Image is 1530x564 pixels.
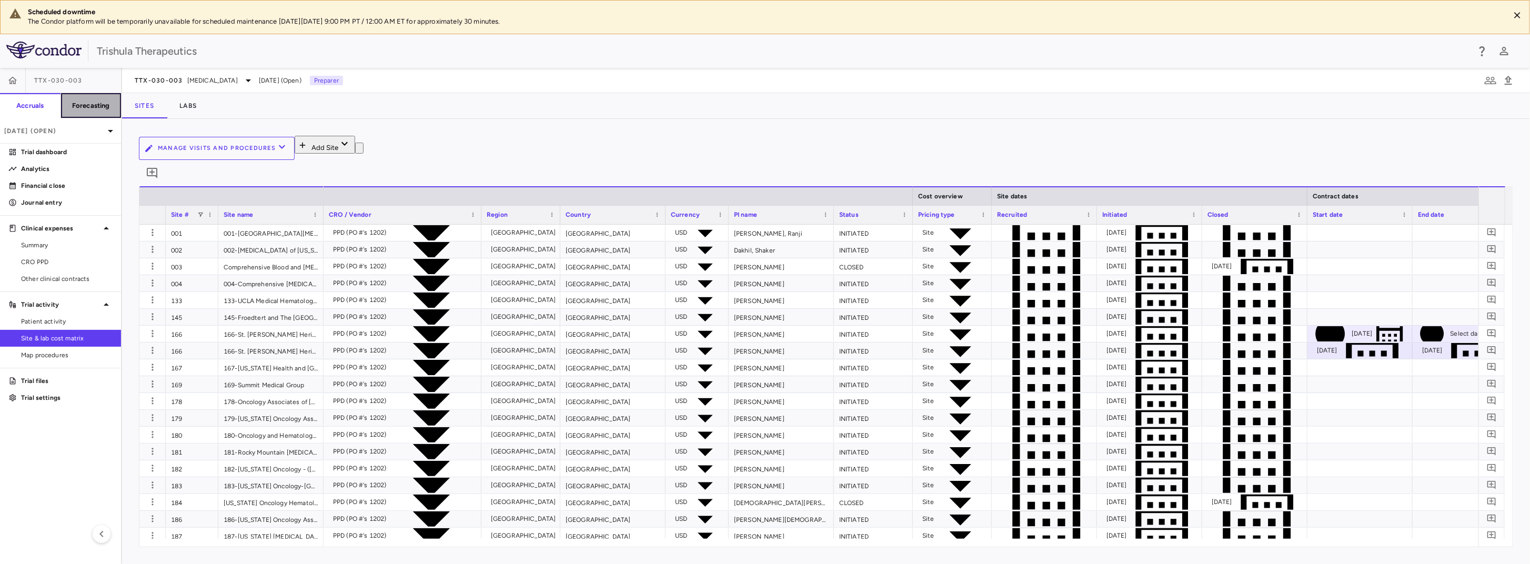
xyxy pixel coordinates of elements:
[675,493,687,510] div: USD
[218,427,324,443] div: 180-Oncology and Hematology Associates of [GEOGRAPHIC_DATA][US_STATE] ([GEOGRAPHIC_DATA]) - USOR
[1106,527,1127,544] div: [DATE]
[834,376,913,392] div: INITIATED
[218,528,324,544] div: 187-[US_STATE] [MEDICAL_DATA] Specialists ([GEOGRAPHIC_DATA]) - USOR
[1485,327,1499,341] button: Add comment
[834,528,913,544] div: INITIATED
[21,240,113,250] span: Summary
[1487,531,1497,541] svg: Add comment
[729,460,834,477] div: [PERSON_NAME]
[491,409,556,426] div: [GEOGRAPHIC_DATA]
[560,225,666,241] div: [GEOGRAPHIC_DATA]
[218,275,324,291] div: 004-Comprehensive [MEDICAL_DATA] Centers of [US_STATE] - Viking Site
[671,211,700,218] span: Currency
[729,359,834,376] div: [PERSON_NAME]
[333,258,387,275] div: PPD (PO #'s 1202)
[491,460,556,477] div: [GEOGRAPHIC_DATA]
[218,258,324,275] div: Comprehensive Blood and [MEDICAL_DATA]
[6,42,82,58] img: logo-full-SnFGN8VE.png
[918,211,955,218] span: Pricing type
[922,443,934,460] div: Site
[166,444,218,460] div: 181
[167,93,209,118] button: Labs
[166,393,218,409] div: 178
[734,211,757,218] span: PI name
[729,241,834,258] div: Dakhil, Shaker
[1106,392,1127,409] div: [DATE]
[1485,478,1499,492] button: Add comment
[675,275,687,291] div: USD
[218,410,324,426] div: 179-[US_STATE] Oncology Associates ([GEOGRAPHIC_DATA]) - USOR
[1106,224,1127,241] div: [DATE]
[918,193,963,200] span: Cost overview
[922,224,934,241] div: Site
[1106,258,1127,275] div: [DATE]
[218,225,324,241] div: 001-[GEOGRAPHIC_DATA][MEDICAL_DATA] -[STREET_ADDRESS][PERSON_NAME]
[491,291,556,308] div: [GEOGRAPHIC_DATA]
[1485,461,1499,476] button: Add comment
[729,427,834,443] div: [PERSON_NAME]
[135,76,183,85] span: TTX-030-003
[218,343,324,359] div: 166-St. [PERSON_NAME] Heritage Healthcare
[560,528,666,544] div: [GEOGRAPHIC_DATA]
[834,326,913,342] div: INITIATED
[560,444,666,460] div: [GEOGRAPHIC_DATA]
[1352,325,1373,342] div: [DATE]
[21,164,113,174] p: Analytics
[333,426,387,443] div: PPD (PO #'s 1202)
[218,477,324,493] div: 183-[US_STATE] Oncology-[GEOGRAPHIC_DATA] Midtown-USOR
[218,359,324,376] div: 167-[US_STATE] Health and [GEOGRAPHIC_DATA]
[560,410,666,426] div: [GEOGRAPHIC_DATA]
[295,136,355,154] button: Add Site
[560,427,666,443] div: [GEOGRAPHIC_DATA]
[1106,241,1127,258] div: [DATE]
[224,211,253,218] span: Site name
[1106,477,1127,493] div: [DATE]
[1418,211,1444,218] span: End date
[922,527,934,544] div: Site
[491,493,556,510] div: [GEOGRAPHIC_DATA]
[491,477,556,493] div: [GEOGRAPHIC_DATA]
[834,444,913,460] div: INITIATED
[1106,291,1127,308] div: [DATE]
[1422,342,1443,359] div: [DATE]
[259,76,301,85] span: [DATE] (Open)
[675,477,687,493] div: USD
[1487,379,1497,389] svg: Add comment
[560,477,666,493] div: [GEOGRAPHIC_DATA]
[834,359,913,376] div: INITIATED
[21,147,113,157] p: Trial dashboard
[333,460,387,477] div: PPD (PO #'s 1202)
[218,309,324,325] div: 145-Froedtert and The [GEOGRAPHIC_DATA][US_STATE]
[1106,493,1127,510] div: [DATE]
[729,494,834,510] div: [DEMOGRAPHIC_DATA][PERSON_NAME]
[729,258,834,275] div: [PERSON_NAME]
[1487,497,1497,507] svg: Add comment
[834,427,913,443] div: INITIATED
[729,410,834,426] div: [PERSON_NAME]
[1487,480,1497,490] svg: Add comment
[1485,529,1499,543] button: Add comment
[355,144,364,152] span: Lock grid
[1487,514,1497,524] svg: Add comment
[834,225,913,241] div: INITIATED
[97,43,1469,59] div: Trishula Therapeutics
[21,198,113,207] p: Journal entry
[922,275,934,291] div: Site
[166,427,218,443] div: 180
[1106,308,1127,325] div: [DATE]
[21,300,100,309] p: Trial activity
[675,376,687,392] div: USD
[922,510,934,527] div: Site
[333,275,387,291] div: PPD (PO #'s 1202)
[491,443,556,460] div: [GEOGRAPHIC_DATA]
[21,181,113,190] p: Financial close
[1485,243,1499,257] button: Add comment
[166,528,218,544] div: 187
[1485,310,1499,324] button: Add comment
[1487,312,1497,322] svg: Add comment
[1485,226,1499,240] button: Add comment
[675,460,687,477] div: USD
[922,376,934,392] div: Site
[333,325,387,342] div: PPD (PO #'s 1202)
[729,393,834,409] div: [PERSON_NAME]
